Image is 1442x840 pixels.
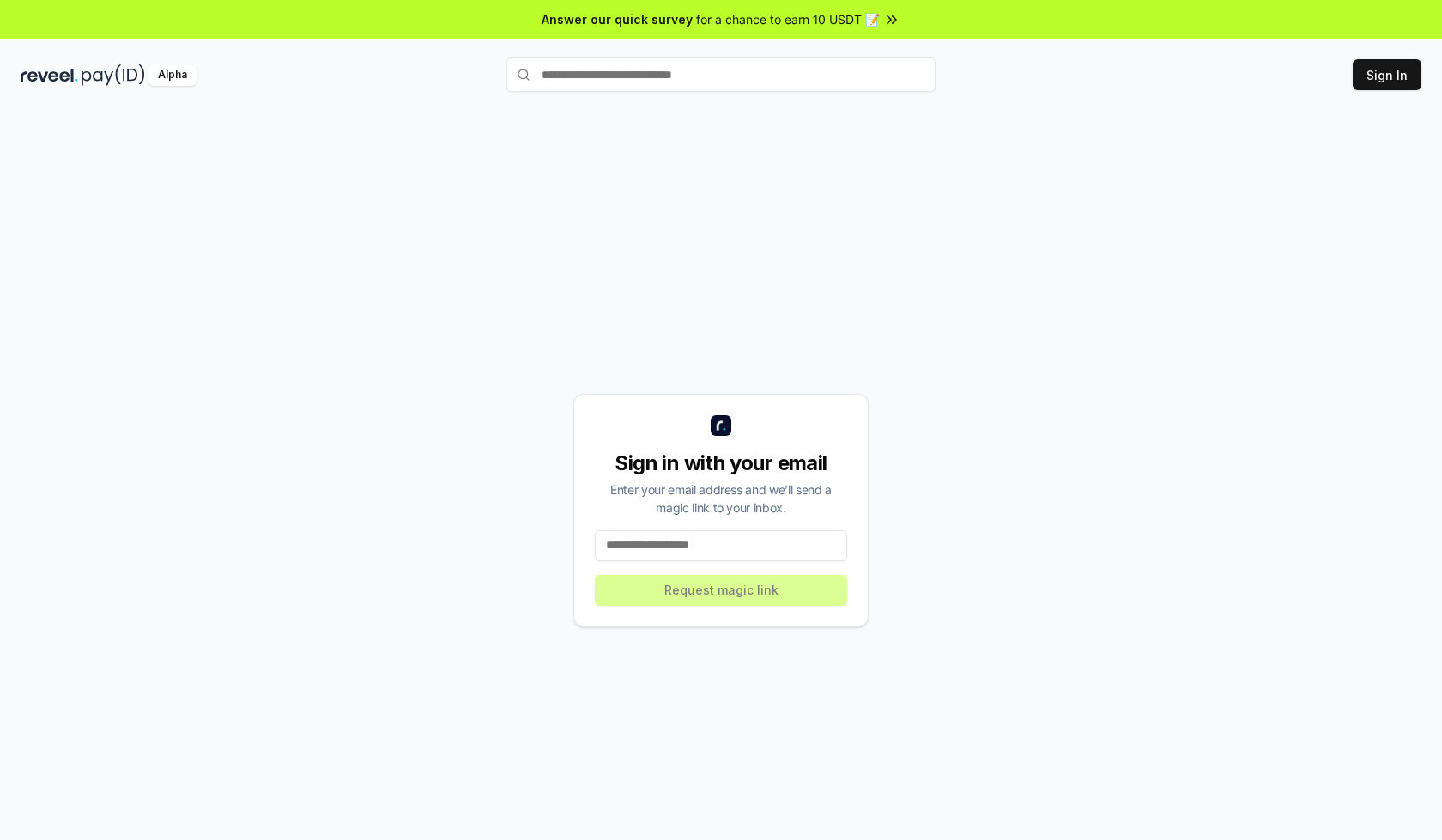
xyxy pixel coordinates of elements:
[595,450,847,477] div: Sign in with your email
[711,415,731,436] img: logo_small
[1353,59,1421,90] button: Sign In
[21,64,78,86] img: reveel_dark
[696,10,880,28] span: for a chance to earn 10 USDT 📝
[542,10,693,28] span: Answer our quick survey
[595,480,847,517] div: Enter your email address and we’ll send a magic link to your inbox.
[148,64,197,86] div: Alpha
[82,64,145,86] img: pay_id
